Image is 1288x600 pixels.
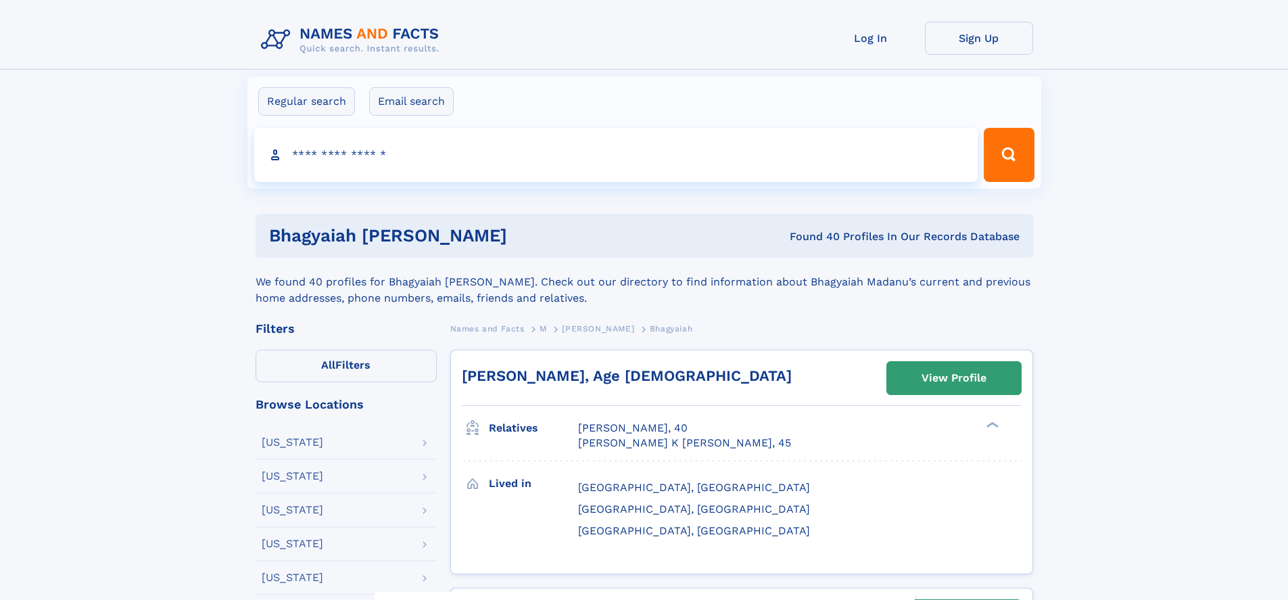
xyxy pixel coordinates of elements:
[321,359,335,371] span: All
[540,320,547,337] a: M
[269,227,648,244] h1: bhagyaiah [PERSON_NAME]
[984,128,1034,182] button: Search Button
[256,258,1033,306] div: We found 40 profiles for Bhagyaiah [PERSON_NAME]. Check out our directory to find information abo...
[262,505,323,515] div: [US_STATE]
[254,128,978,182] input: search input
[562,320,634,337] a: [PERSON_NAME]
[578,436,791,451] a: [PERSON_NAME] K [PERSON_NAME], 45
[262,437,323,448] div: [US_STATE]
[489,417,578,440] h3: Relatives
[262,538,323,549] div: [US_STATE]
[462,367,792,384] a: [PERSON_NAME], Age [DEMOGRAPHIC_DATA]
[256,22,450,58] img: Logo Names and Facts
[578,524,810,537] span: [GEOGRAPHIC_DATA], [GEOGRAPHIC_DATA]
[817,22,925,55] a: Log In
[540,324,547,333] span: M
[922,363,986,394] div: View Profile
[256,350,437,382] label: Filters
[256,398,437,411] div: Browse Locations
[925,22,1033,55] a: Sign Up
[650,324,692,333] span: Bhagyaiah
[578,421,688,436] a: [PERSON_NAME], 40
[369,87,454,116] label: Email search
[578,481,810,494] span: [GEOGRAPHIC_DATA], [GEOGRAPHIC_DATA]
[648,229,1020,244] div: Found 40 Profiles In Our Records Database
[887,362,1021,394] a: View Profile
[578,503,810,515] span: [GEOGRAPHIC_DATA], [GEOGRAPHIC_DATA]
[258,87,355,116] label: Regular search
[256,323,437,335] div: Filters
[489,472,578,495] h3: Lived in
[450,320,525,337] a: Names and Facts
[262,471,323,482] div: [US_STATE]
[562,324,634,333] span: [PERSON_NAME]
[262,572,323,583] div: [US_STATE]
[983,421,999,430] div: ❯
